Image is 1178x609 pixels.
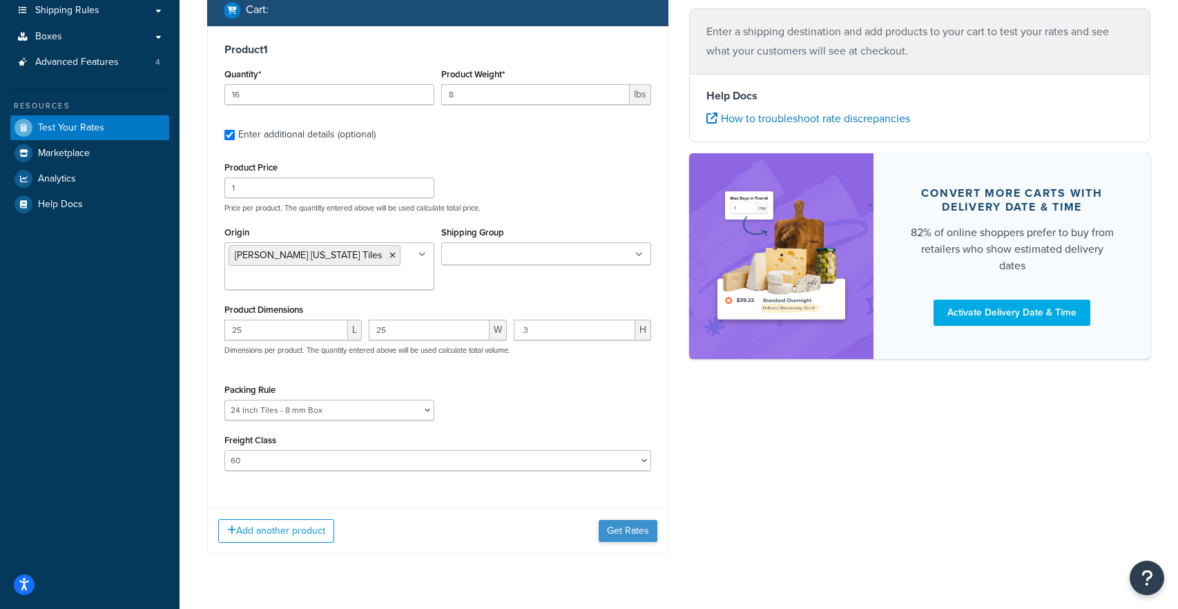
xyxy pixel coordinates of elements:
[224,227,249,238] label: Origin
[10,100,169,112] div: Resources
[35,31,62,43] span: Boxes
[224,84,434,105] input: 0.0
[934,300,1090,326] a: Activate Delivery Date & Time
[490,320,507,340] span: W
[441,84,630,105] input: 0.00
[35,5,99,17] span: Shipping Rules
[224,69,261,79] label: Quantity*
[10,141,169,166] a: Marketplace
[224,304,303,315] label: Product Dimensions
[10,166,169,191] a: Analytics
[155,57,160,68] span: 4
[218,519,334,543] button: Add another product
[599,520,657,542] button: Get Rates
[10,50,169,75] a: Advanced Features4
[706,88,1133,104] h4: Help Docs
[38,199,83,211] span: Help Docs
[706,22,1133,61] p: Enter a shipping destination and add products to your cart to test your rates and see what your c...
[441,227,504,238] label: Shipping Group
[224,130,235,140] input: Enter additional details (optional)
[706,110,910,126] a: How to troubleshoot rate discrepancies
[35,57,119,68] span: Advanced Features
[907,186,1117,214] div: Convert more carts with delivery date & time
[710,174,853,338] img: feature-image-ddt-36eae7f7280da8017bfb280eaccd9c446f90b1fe08728e4019434db127062ab4.png
[38,173,76,185] span: Analytics
[630,84,651,105] span: lbs
[348,320,362,340] span: L
[10,192,169,217] a: Help Docs
[38,148,90,159] span: Marketplace
[221,203,655,213] p: Price per product. The quantity entered above will be used calculate total price.
[10,24,169,50] a: Boxes
[38,122,104,134] span: Test Your Rates
[224,435,276,445] label: Freight Class
[441,69,505,79] label: Product Weight*
[221,345,510,355] p: Dimensions per product. The quantity entered above will be used calculate total volume.
[235,248,383,262] span: [PERSON_NAME] [US_STATE] Tiles
[10,50,169,75] li: Advanced Features
[907,224,1117,274] div: 82% of online shoppers prefer to buy from retailers who show estimated delivery dates
[238,125,376,144] div: Enter additional details (optional)
[224,385,276,395] label: Packing Rule
[246,3,269,16] h2: Cart :
[635,320,651,340] span: H
[10,115,169,140] a: Test Your Rates
[1130,561,1164,595] button: Open Resource Center
[224,162,278,173] label: Product Price
[224,43,651,57] h3: Product 1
